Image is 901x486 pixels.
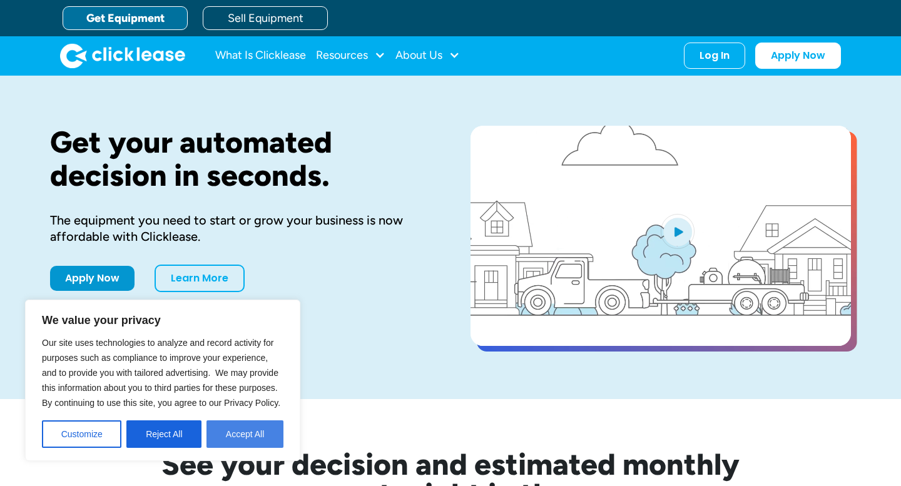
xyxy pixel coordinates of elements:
div: Log In [700,49,730,62]
a: Apply Now [755,43,841,69]
img: Clicklease logo [60,43,185,68]
a: Apply Now [50,266,135,291]
img: Blue play button logo on a light blue circular background [661,214,695,249]
p: We value your privacy [42,313,283,328]
a: Learn More [155,265,245,292]
a: What Is Clicklease [215,43,306,68]
a: Sell Equipment [203,6,328,30]
a: Get Equipment [63,6,188,30]
a: open lightbox [471,126,851,346]
span: Our site uses technologies to analyze and record activity for purposes such as compliance to impr... [42,338,280,408]
a: home [60,43,185,68]
h1: Get your automated decision in seconds. [50,126,430,192]
div: Resources [316,43,385,68]
button: Accept All [206,420,283,448]
div: The equipment you need to start or grow your business is now affordable with Clicklease. [50,212,430,245]
div: We value your privacy [25,300,300,461]
button: Reject All [126,420,201,448]
button: Customize [42,420,121,448]
div: About Us [395,43,460,68]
